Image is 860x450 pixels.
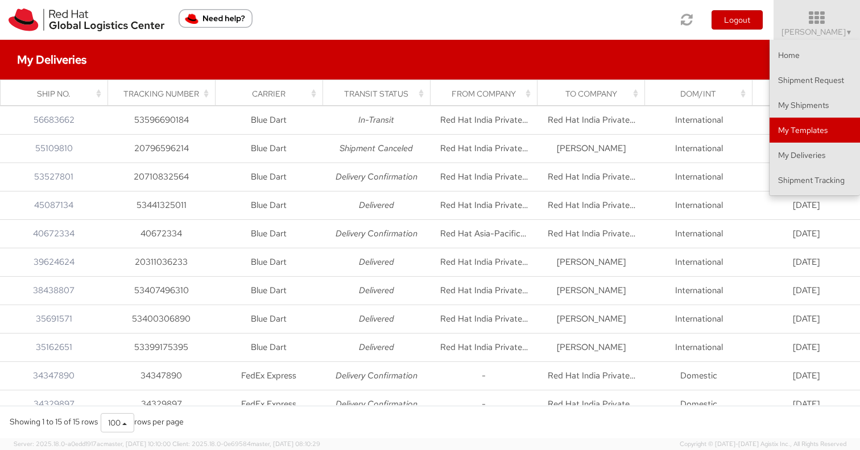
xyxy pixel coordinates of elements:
td: Red Hat India Private Limited [430,106,537,135]
td: 53399175395 [108,334,215,362]
td: Red Hat India Private Limited [430,135,537,163]
a: My Deliveries [770,143,860,168]
i: In-Transit [358,114,394,126]
td: Blue Dart [215,191,323,220]
td: 20311036233 [108,248,215,277]
td: Red Hat India Private Limited [430,248,537,277]
span: Showing 1 to 15 of 15 rows [10,416,98,427]
span: [PERSON_NAME] [782,27,853,37]
td: Blue Dart [215,135,323,163]
td: International [645,163,753,191]
a: 35691571 [36,313,72,324]
td: 53441325011 [108,191,215,220]
a: 34329897 [34,398,75,410]
td: [PERSON_NAME] [537,248,645,277]
td: 53407496310 [108,277,215,305]
td: 34329897 [108,390,215,419]
a: 56683662 [34,114,75,126]
td: FedEx Express [215,390,323,419]
td: [DATE] [753,334,860,362]
td: Blue Dart [215,106,323,135]
td: 40672334 [108,220,215,248]
a: Shipment Tracking [770,168,860,193]
td: [DATE] [753,135,860,163]
td: Blue Dart [215,163,323,191]
td: [DATE] [753,163,860,191]
div: Dom/Int [655,88,749,99]
div: Carrier [225,88,319,99]
span: 100 [108,418,121,428]
td: Red Hat India Private Limited [430,334,537,362]
a: 45087134 [34,199,73,211]
td: International [645,135,753,163]
td: International [645,305,753,334]
td: 34347890 [108,362,215,390]
img: rh-logistics-00dfa346123c4ec078e1.svg [9,9,164,31]
i: Delivery Confirmation [336,171,417,182]
div: rows per page [101,413,184,432]
td: International [645,191,753,220]
a: My Shipments [770,93,860,118]
a: Shipment Request [770,68,860,93]
td: Red Hat India Private Limited [537,390,645,419]
td: [DATE] [753,106,860,135]
a: My Templates [770,118,860,143]
a: Home [770,43,860,68]
td: Red Hat India Private Limited [537,362,645,390]
a: 34347890 [33,370,75,381]
td: [PERSON_NAME] [537,277,645,305]
i: Delivery Confirmation [336,228,417,239]
div: Ship No. [11,88,104,99]
td: Blue Dart [215,305,323,334]
td: [DATE] [753,220,860,248]
i: Delivery Confirmation [336,398,417,410]
td: [DATE] [753,390,860,419]
a: 40672334 [33,228,75,239]
button: 100 [101,413,134,432]
td: Red Hat India Private Limited [537,163,645,191]
td: International [645,277,753,305]
td: Red Hat India Private Limited [430,191,537,220]
i: Delivered [359,313,394,324]
td: International [645,220,753,248]
td: Domestic [645,362,753,390]
td: Blue Dart [215,220,323,248]
i: Shipment Canceled [340,143,413,154]
td: Blue Dart [215,277,323,305]
td: Red Hat Asia-Pacific Pte Ltd. [430,220,537,248]
a: 55109810 [35,143,73,154]
td: [PERSON_NAME] [537,334,645,362]
td: International [645,248,753,277]
td: [PERSON_NAME] [537,305,645,334]
td: [DATE] [753,277,860,305]
h4: My Deliveries [17,53,86,66]
span: master, [DATE] 10:10:00 [104,440,171,448]
i: Delivered [359,341,394,353]
button: Logout [712,10,763,30]
td: 53400306890 [108,305,215,334]
button: Need help? [179,9,253,28]
td: [DATE] [753,191,860,220]
i: Delivered [359,256,394,268]
a: 53527801 [34,171,73,182]
td: International [645,334,753,362]
td: [DATE] [753,362,860,390]
td: 20710832564 [108,163,215,191]
a: 38438807 [33,285,75,296]
div: Tracking Number [118,88,211,99]
a: 35162651 [36,341,72,353]
td: Red Hat India Private Limited [430,277,537,305]
div: Ship Date [763,88,856,99]
td: - [430,390,537,419]
td: [DATE] [753,248,860,277]
td: Domestic [645,390,753,419]
td: Blue Dart [215,334,323,362]
td: 20796596214 [108,135,215,163]
span: Server: 2025.18.0-a0edd1917ac [14,440,171,448]
div: To Company [548,88,641,99]
td: Blue Dart [215,248,323,277]
td: [DATE] [753,305,860,334]
span: Client: 2025.18.0-0e69584 [172,440,320,448]
i: Delivery Confirmation [336,370,417,381]
td: Red Hat India Private Limited [430,305,537,334]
